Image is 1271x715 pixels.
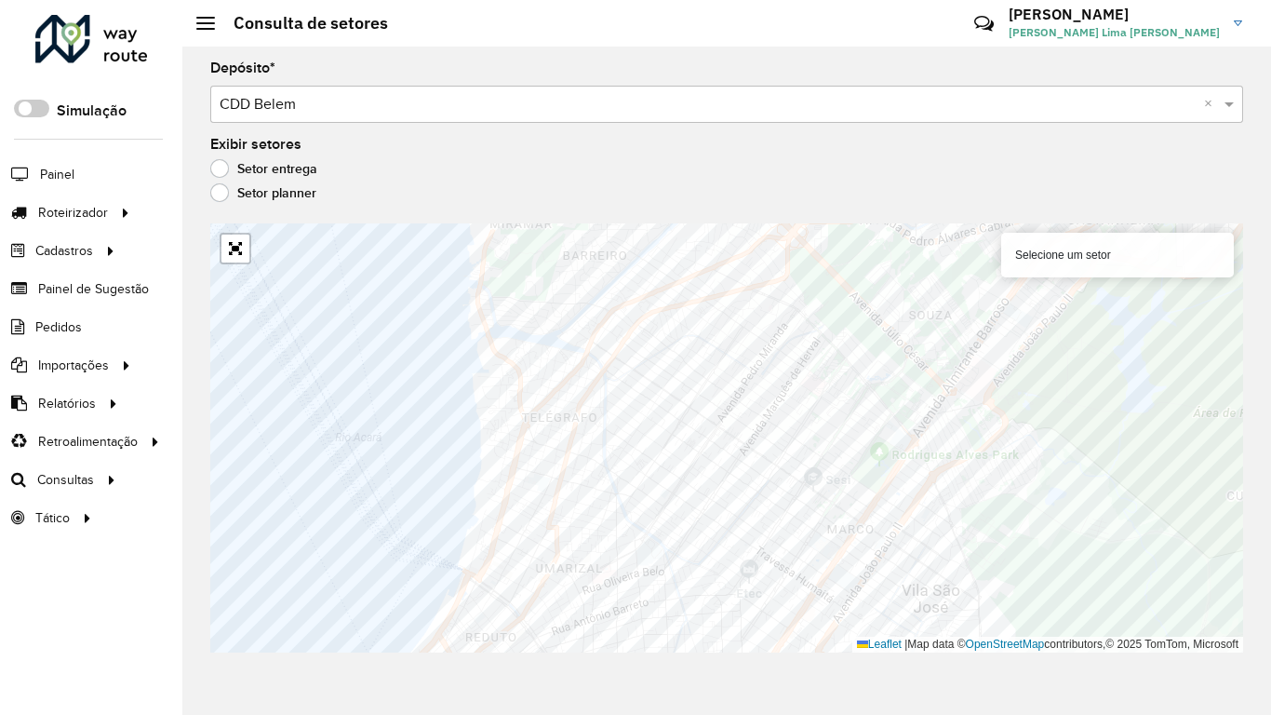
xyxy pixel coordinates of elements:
[221,235,249,263] a: Abrir mapa em tela cheia
[35,317,82,337] span: Pedidos
[38,394,96,413] span: Relatórios
[38,203,108,223] span: Roteirizador
[1001,233,1234,277] div: Selecione um setor
[966,638,1045,651] a: OpenStreetMap
[210,57,275,79] label: Depósito
[38,432,138,452] span: Retroalimentação
[38,356,109,375] span: Importações
[904,638,907,651] span: |
[1204,93,1220,115] span: Clear all
[964,4,1004,44] a: Contato Rápido
[38,279,149,299] span: Painel de Sugestão
[215,13,388,34] h2: Consulta de setores
[57,100,127,122] label: Simulação
[852,637,1243,653] div: Map data © contributors,© 2025 TomTom, Microsoft
[857,638,902,651] a: Leaflet
[210,159,317,178] label: Setor entrega
[35,241,93,261] span: Cadastros
[35,508,70,528] span: Tático
[210,133,301,155] label: Exibir setores
[1009,6,1220,23] h3: [PERSON_NAME]
[1009,24,1220,41] span: [PERSON_NAME] Lima [PERSON_NAME]
[37,470,94,490] span: Consultas
[40,165,74,184] span: Painel
[210,183,316,202] label: Setor planner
